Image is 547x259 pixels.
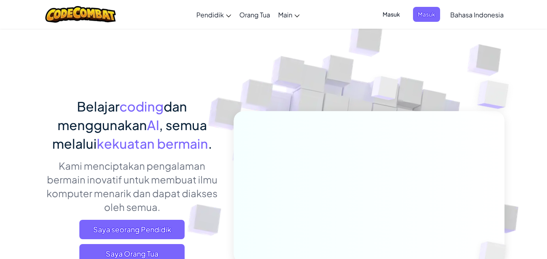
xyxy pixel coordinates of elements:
[450,11,504,19] span: Bahasa Indonesia
[378,7,405,22] button: Masuk
[274,4,304,25] a: Main
[43,159,221,214] p: Kami menciptakan pengalaman bermain inovatif untuk membuat ilmu komputer menarik dan dapat diakse...
[413,7,440,22] button: Masuk
[446,4,508,25] a: Bahasa Indonesia
[192,4,235,25] a: Pendidik
[45,6,116,23] img: CodeCombat logo
[147,117,159,133] span: AI
[97,135,208,152] span: kekuatan bermain
[196,11,224,19] span: Pendidik
[461,61,531,129] img: Overlap cubes
[119,98,164,114] span: coding
[235,4,274,25] a: Orang Tua
[278,11,292,19] span: Main
[79,220,185,239] a: Saya seorang Pendidik
[77,98,119,114] span: Belajar
[208,135,212,152] span: .
[356,60,414,120] img: Overlap cubes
